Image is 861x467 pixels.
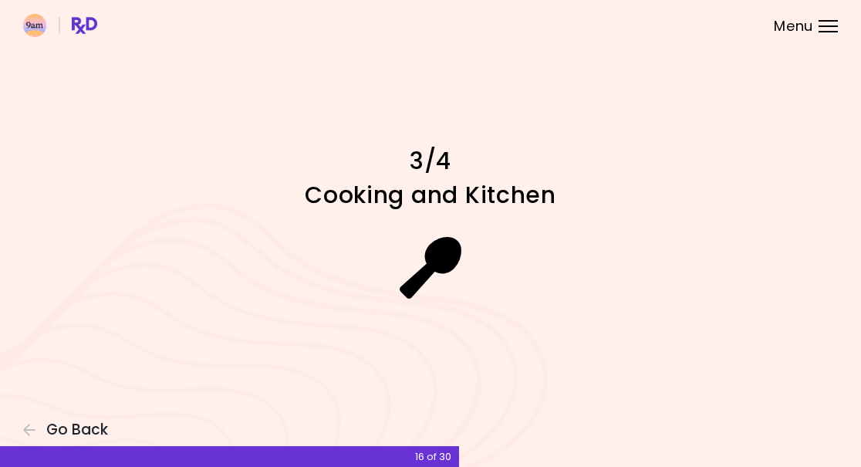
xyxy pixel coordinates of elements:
[46,421,108,438] span: Go Back
[201,146,660,176] h1: 3/4
[23,421,116,438] button: Go Back
[774,19,813,33] span: Menu
[23,14,97,37] img: RxDiet
[201,180,660,210] h1: Cooking and Kitchen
